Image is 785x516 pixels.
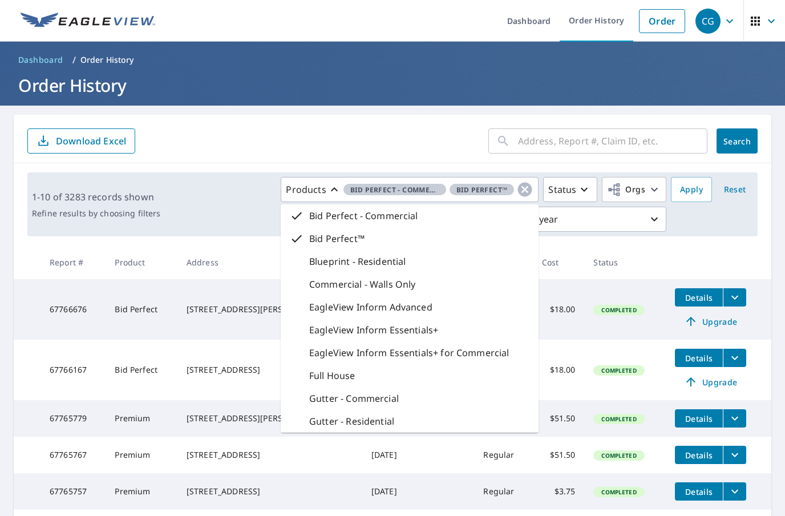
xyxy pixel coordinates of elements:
td: 67765767 [41,437,106,473]
p: EagleView Inform Essentials+ for Commercial [309,346,509,360]
td: Bid Perfect [106,340,177,400]
div: Gutter - Commercial [281,387,539,410]
td: 67766676 [41,279,106,340]
p: 1-10 of 3283 records shown [32,190,160,204]
div: EagleView Inform Advanced [281,296,539,319]
td: [DATE] [362,437,414,473]
span: Details [682,450,716,461]
button: Status [543,177,597,202]
span: Completed [594,306,643,314]
div: CG [695,9,721,34]
p: Gutter - Residential [309,414,394,428]
td: 67765779 [41,400,106,437]
button: Orgs [602,177,666,202]
th: Cost [533,245,584,279]
span: Reset [721,183,748,197]
p: Bid Perfect - Commercial [309,209,418,223]
span: Search [726,136,748,147]
td: $51.50 [533,437,584,473]
th: Product [106,245,177,279]
th: Status [584,245,666,279]
span: Completed [594,451,643,459]
td: Regular [474,437,533,473]
h1: Order History [14,74,771,97]
button: Last year [495,207,666,232]
div: [STREET_ADDRESS] [187,364,353,376]
button: Search [717,128,758,154]
a: Upgrade [675,312,746,330]
span: Dashboard [18,54,63,66]
span: Details [682,353,716,364]
div: [STREET_ADDRESS][PERSON_NAME] [187,304,353,315]
td: 67766167 [41,340,106,400]
button: filesDropdownBtn-67765767 [723,446,746,464]
td: $18.00 [533,340,584,400]
p: Bid Perfect™ [309,232,365,245]
span: Details [682,486,716,497]
th: Report # [41,245,106,279]
p: EagleView Inform Essentials+ [309,323,438,337]
div: [STREET_ADDRESS][PERSON_NAME] [187,413,353,424]
p: Products [286,183,326,196]
th: Address [177,245,362,279]
p: Refine results by choosing filters [32,208,160,219]
span: Upgrade [682,375,739,389]
div: Bid Perfect™ [281,227,539,250]
td: Premium [106,473,177,510]
span: Details [682,292,716,303]
button: Apply [671,177,712,202]
div: Gutter - Residential [281,410,539,433]
button: detailsBtn-67766676 [675,288,723,307]
button: ProductsBid Perfect - CommercialBid Perfect™ [281,177,539,202]
td: $3.75 [533,473,584,510]
span: Bid Perfect™ [450,184,515,196]
td: $51.50 [533,400,584,437]
div: EagleView Inform Essentials+ for Commercial [281,341,539,364]
div: [STREET_ADDRESS] [187,449,353,461]
span: Completed [594,488,643,496]
li: / [72,53,76,67]
button: filesDropdownBtn-67766167 [723,349,746,367]
td: Bid Perfect [106,279,177,340]
td: [DATE] [362,473,414,510]
span: Completed [594,366,643,374]
span: Details [682,413,716,424]
span: Completed [594,415,643,423]
input: Address, Report #, Claim ID, etc. [518,125,707,157]
div: Blueprint - Residential [281,250,539,273]
span: Orgs [607,183,645,197]
p: Download Excel [56,135,126,147]
td: Premium [106,437,177,473]
button: Reset [717,177,753,202]
span: Upgrade [682,315,739,328]
button: filesDropdownBtn-67765779 [723,409,746,428]
p: Commercial - Walls Only [309,277,415,291]
button: detailsBtn-67766167 [675,349,723,367]
td: 67765757 [41,473,106,510]
button: Download Excel [27,128,135,154]
td: $18.00 [533,279,584,340]
span: Apply [680,183,703,197]
span: Bid Perfect - Commercial [343,184,446,196]
td: Premium [106,400,177,437]
button: detailsBtn-67765767 [675,446,723,464]
nav: breadcrumb [14,51,771,69]
div: [STREET_ADDRESS] [187,486,353,497]
img: EV Logo [21,13,155,30]
button: filesDropdownBtn-67766676 [723,288,746,307]
p: Blueprint - Residential [309,255,406,268]
p: Gutter - Commercial [309,392,399,405]
button: detailsBtn-67765757 [675,482,723,501]
p: Order History [80,54,134,66]
p: Last year [514,209,648,229]
div: Bid Perfect - Commercial [281,204,539,227]
p: Full House [309,369,355,382]
a: Upgrade [675,373,746,391]
button: filesDropdownBtn-67765757 [723,482,746,501]
td: Regular [474,473,533,510]
p: Status [548,183,576,196]
p: EagleView Inform Advanced [309,300,432,314]
div: Commercial - Walls Only [281,273,539,296]
a: Dashboard [14,51,68,69]
div: EagleView Inform Essentials+ [281,319,539,341]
